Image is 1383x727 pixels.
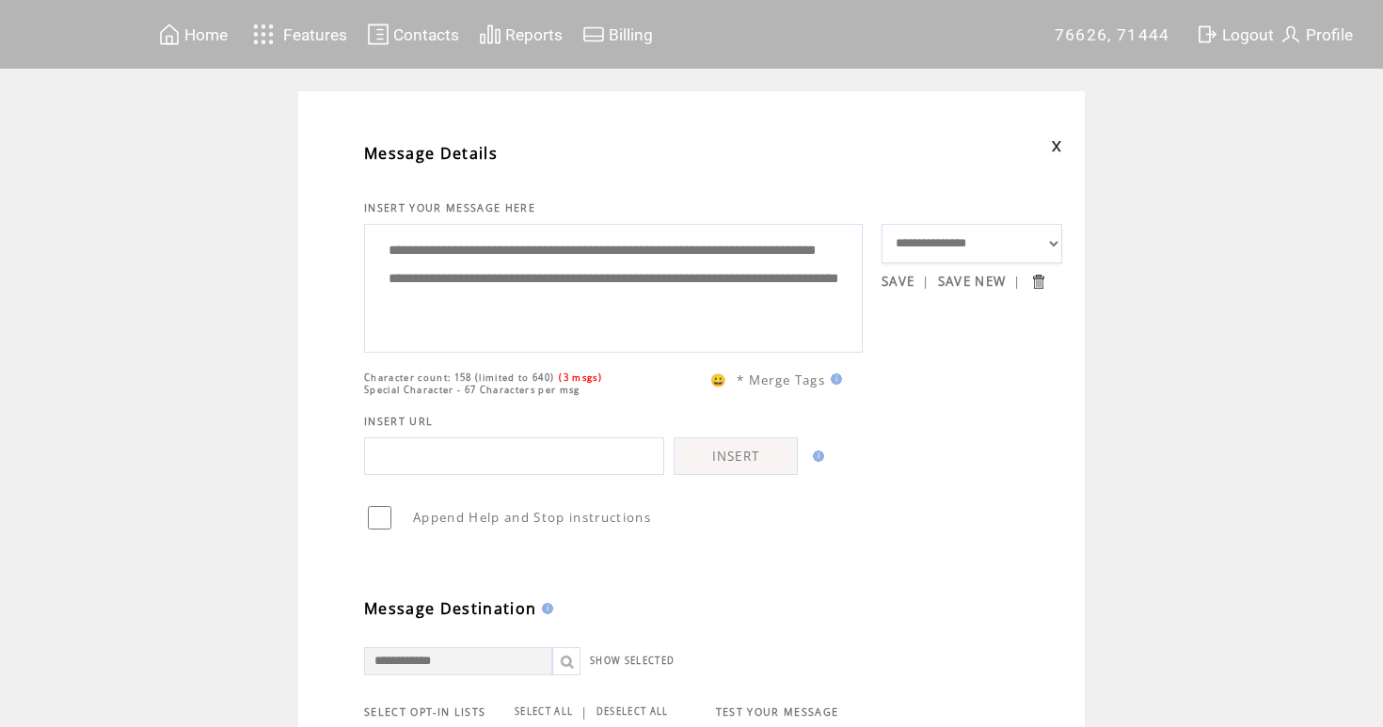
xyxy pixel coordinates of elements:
span: Billing [609,25,653,44]
span: 😀 [710,371,727,388]
span: | [1013,273,1021,290]
img: help.gif [807,450,824,462]
a: INSERT [674,437,798,475]
a: Home [155,20,230,49]
a: SHOW SELECTED [590,655,675,667]
a: SAVE [882,273,914,290]
span: SELECT OPT-IN LISTS [364,705,485,719]
span: INSERT YOUR MESSAGE HERE [364,201,535,214]
a: Billing [580,20,656,49]
input: Submit [1029,273,1047,291]
span: Character count: 158 (limited to 640) [364,371,554,384]
a: Logout [1193,20,1277,49]
a: Reports [476,20,565,49]
span: Profile [1306,25,1353,44]
img: exit.svg [1196,23,1218,46]
span: | [580,703,588,720]
img: profile.svg [1280,23,1302,46]
span: Append Help and Stop instructions [413,509,651,526]
span: TEST YOUR MESSAGE [716,705,839,719]
img: help.gif [536,603,553,614]
span: (3 msgs) [559,371,602,384]
a: Contacts [364,20,462,49]
span: Special Character - 67 Characters per msg [364,384,580,396]
span: * Merge Tags [737,371,825,388]
img: features.svg [247,19,280,50]
img: contacts.svg [367,23,389,46]
span: Message Details [364,143,498,164]
span: INSERT URL [364,415,433,428]
a: Profile [1277,20,1356,49]
img: home.svg [158,23,181,46]
a: SAVE NEW [938,273,1007,290]
span: Reports [505,25,563,44]
span: Contacts [393,25,459,44]
span: Features [283,25,347,44]
span: Logout [1222,25,1274,44]
img: help.gif [825,373,842,385]
a: Features [245,16,351,53]
img: chart.svg [479,23,501,46]
a: DESELECT ALL [596,705,669,718]
span: 76626, 71444 [1055,25,1170,44]
img: creidtcard.svg [582,23,605,46]
span: Home [184,25,228,44]
span: Message Destination [364,598,536,619]
span: | [922,273,930,290]
a: SELECT ALL [515,705,573,718]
